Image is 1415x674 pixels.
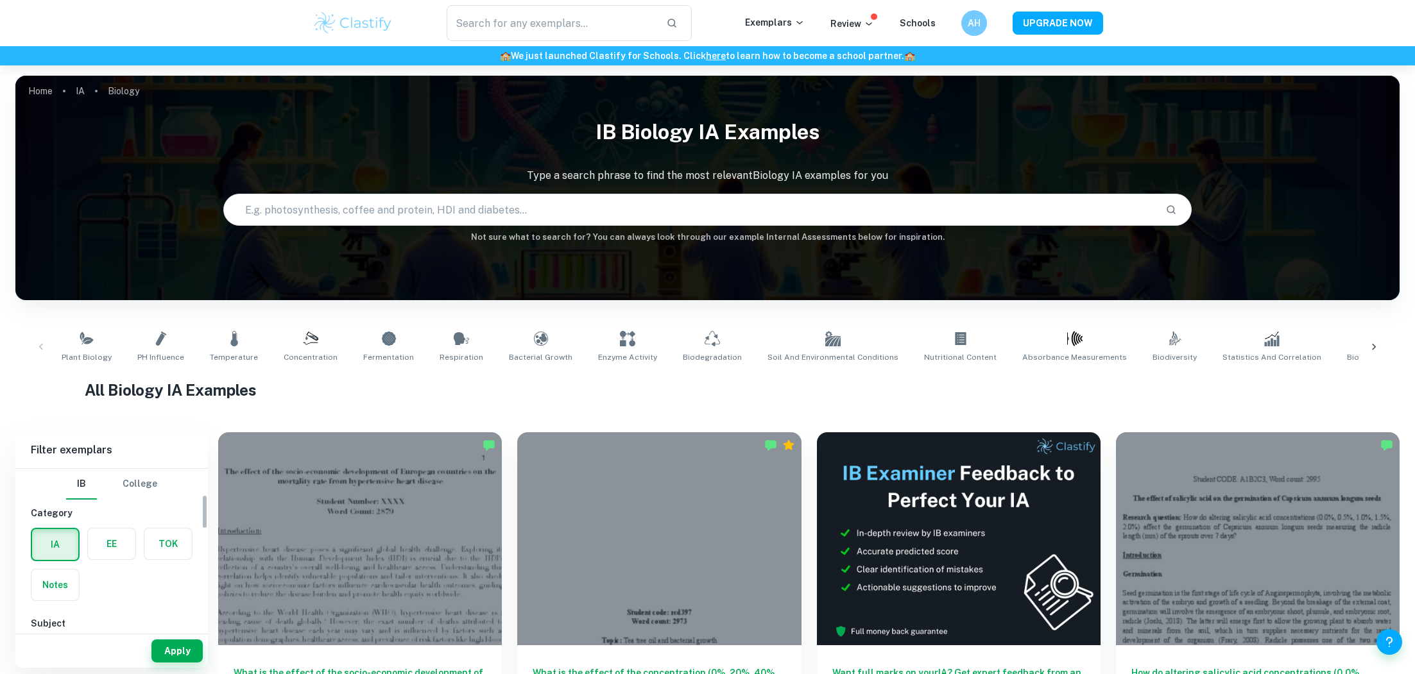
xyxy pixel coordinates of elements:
[108,84,139,98] p: Biology
[15,432,208,468] h6: Filter exemplars
[1022,351,1127,363] span: Absorbance Measurements
[28,82,53,100] a: Home
[66,469,97,500] button: IB
[904,51,915,61] span: 🏫
[900,18,936,28] a: Schools
[31,569,79,600] button: Notes
[782,439,795,451] div: Premium
[85,378,1330,401] h1: All Biology IA Examples
[447,5,656,41] input: Search for any exemplars...
[1160,199,1182,221] button: Search
[15,231,1400,244] h6: Not sure what to search for? You can always look through our example Internal Assessments below f...
[768,351,898,363] span: Soil and Environmental Conditions
[313,10,394,36] img: Clastify logo
[363,351,414,363] span: Fermentation
[62,351,112,363] span: Plant Biology
[1380,439,1393,451] img: Marked
[66,469,157,500] div: Filter type choice
[210,351,258,363] span: Temperature
[966,16,981,30] h6: AH
[88,528,135,559] button: EE
[830,17,874,31] p: Review
[151,639,203,662] button: Apply
[745,15,805,29] p: Exemplars
[961,10,987,36] button: AH
[284,351,338,363] span: Concentration
[123,469,157,500] button: College
[144,528,192,559] button: TOK
[683,351,742,363] span: Biodegradation
[76,82,85,100] a: IA
[924,351,997,363] span: Nutritional Content
[1376,629,1402,655] button: Help and Feedback
[706,51,726,61] a: here
[137,351,184,363] span: pH Influence
[817,432,1101,645] img: Thumbnail
[15,168,1400,183] p: Type a search phrase to find the most relevant Biology IA examples for you
[3,49,1412,63] h6: We just launched Clastify for Schools. Click to learn how to become a school partner.
[1013,12,1103,35] button: UPGRADE NOW
[509,351,572,363] span: Bacterial Growth
[440,351,483,363] span: Respiration
[483,439,495,451] img: Marked
[31,506,193,520] h6: Category
[598,351,657,363] span: Enzyme Activity
[224,192,1156,228] input: E.g. photosynthesis, coffee and protein, HDI and diabetes...
[31,616,193,630] h6: Subject
[1153,351,1197,363] span: Biodiversity
[32,529,78,560] button: IA
[764,439,777,451] img: Marked
[500,51,511,61] span: 🏫
[15,112,1400,153] h1: IB Biology IA examples
[1222,351,1321,363] span: Statistics and Correlation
